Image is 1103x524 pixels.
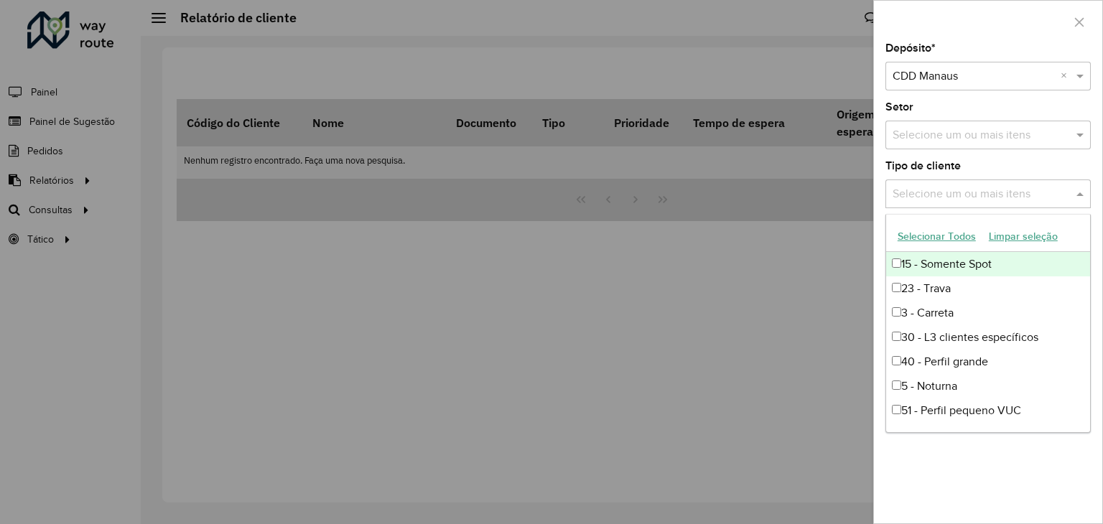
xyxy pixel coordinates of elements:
div: 6 - Recarga [886,423,1090,447]
button: Selecionar Todos [891,225,982,248]
div: 3 - Carreta [886,301,1090,325]
button: Limpar seleção [982,225,1064,248]
div: 30 - L3 clientes específicos [886,325,1090,350]
div: 40 - Perfil grande [886,350,1090,374]
label: Tipo de cliente [885,157,961,174]
label: Depósito [885,39,936,57]
div: 15 - Somente Spot [886,252,1090,276]
div: 23 - Trava [886,276,1090,301]
div: 5 - Noturna [886,374,1090,398]
span: Clear all [1061,67,1073,85]
ng-dropdown-panel: Options list [885,214,1091,433]
div: 51 - Perfil pequeno VUC [886,398,1090,423]
label: Setor [885,98,913,116]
